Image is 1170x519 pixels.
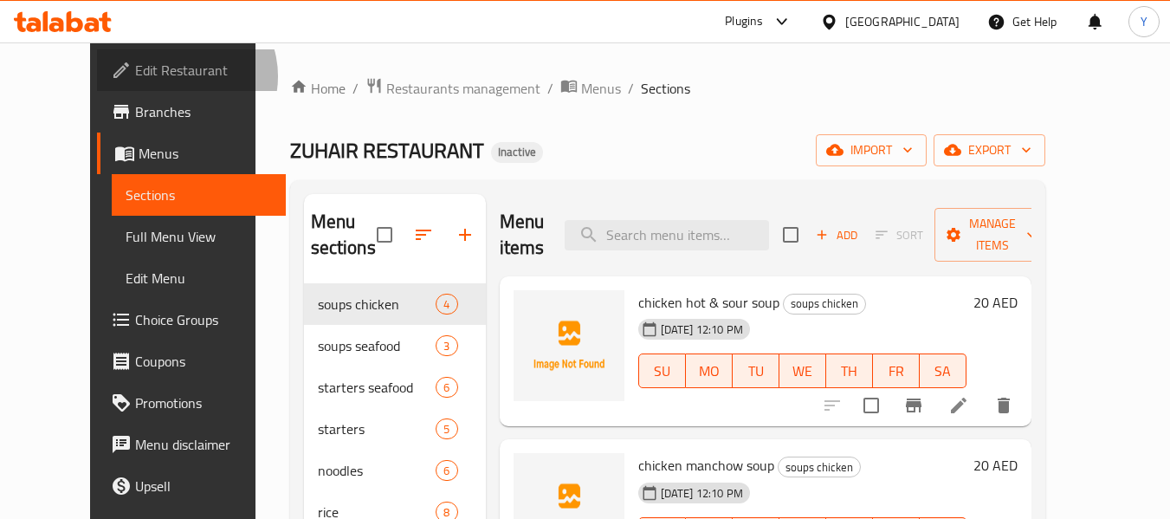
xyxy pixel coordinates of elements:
a: Restaurants management [365,77,540,100]
span: Menu disclaimer [135,434,272,455]
span: TU [740,359,772,384]
button: export [934,134,1045,166]
button: MO [686,354,733,388]
div: soups chicken [783,294,866,315]
span: 6 [436,380,456,396]
div: soups chicken [778,457,861,477]
a: Choice Groups [97,299,286,341]
span: Sort sections [403,214,444,256]
div: starters5 [304,408,486,450]
span: Full Menu View [126,226,272,247]
h2: Menu sections [311,209,377,261]
span: Y [1141,12,1147,31]
span: Manage items [948,213,1037,256]
a: Full Menu View [112,216,286,257]
button: Add [809,222,864,249]
li: / [628,78,634,99]
h6: 20 AED [973,453,1018,477]
span: import [830,139,913,161]
input: search [565,220,769,250]
div: noodles6 [304,450,486,491]
span: export [947,139,1031,161]
button: Manage items [934,208,1050,262]
span: Select to update [853,387,889,424]
a: Coupons [97,341,286,382]
span: MO [693,359,726,384]
span: 6 [436,463,456,479]
a: Sections [112,174,286,216]
span: Select all sections [366,217,403,253]
div: Plugins [725,11,763,32]
a: Promotions [97,382,286,424]
span: Choice Groups [135,309,272,330]
a: Menu disclaimer [97,424,286,465]
button: WE [779,354,826,388]
span: WE [786,359,819,384]
a: Edit Menu [112,257,286,299]
button: delete [983,385,1025,426]
span: Add [813,225,860,245]
div: items [436,418,457,439]
span: Sections [126,185,272,205]
span: soups chicken [779,457,860,477]
span: ZUHAIR RESTAURANT [290,131,484,170]
button: FR [873,354,920,388]
button: import [816,134,927,166]
a: Menus [97,133,286,174]
span: Select section first [864,222,934,249]
span: TH [833,359,866,384]
button: SU [638,354,686,388]
span: soups chicken [784,294,865,314]
span: soups seafood [318,335,436,356]
a: Edit Restaurant [97,49,286,91]
button: Branch-specific-item [893,385,934,426]
span: starters [318,418,436,439]
a: Upsell [97,465,286,507]
span: Promotions [135,392,272,413]
span: 5 [436,421,456,438]
li: / [352,78,359,99]
span: 4 [436,296,456,313]
a: Branches [97,91,286,133]
h2: Menu items [500,209,545,261]
span: Coupons [135,351,272,372]
span: 3 [436,338,456,354]
span: Sections [641,78,690,99]
span: soups chicken [318,294,436,315]
span: Select section [772,217,809,253]
li: / [547,78,553,99]
button: TU [733,354,779,388]
span: Edit Restaurant [135,60,272,81]
button: TH [826,354,873,388]
div: soups seafood3 [304,325,486,367]
span: FR [880,359,913,384]
span: Upsell [135,476,272,496]
span: Add item [809,222,864,249]
h6: 20 AED [973,290,1018,315]
div: items [436,460,457,481]
a: Menus [560,77,621,100]
div: items [436,294,457,315]
button: SA [920,354,966,388]
span: starters seafood [318,377,436,398]
div: soups chicken4 [304,283,486,325]
a: Edit menu item [948,395,969,416]
span: Branches [135,101,272,122]
div: items [436,377,457,398]
div: Inactive [491,142,543,163]
div: starters seafood6 [304,367,486,408]
span: Menus [581,78,621,99]
span: noodles [318,460,436,481]
span: Restaurants management [386,78,540,99]
span: [DATE] 12:10 PM [654,485,750,502]
span: Menus [139,143,272,164]
a: Home [290,78,346,99]
button: Add section [444,214,486,256]
span: SA [927,359,960,384]
span: SU [646,359,679,384]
